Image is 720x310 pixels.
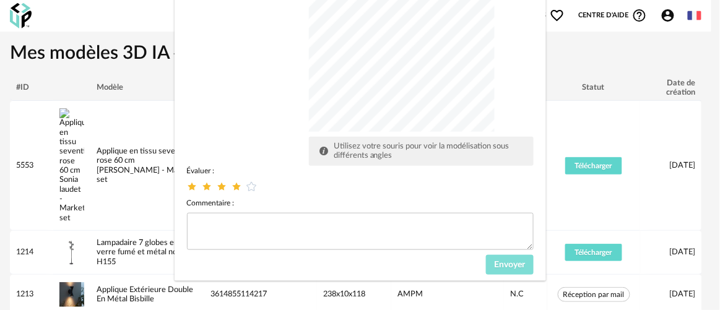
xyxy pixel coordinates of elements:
[334,142,510,160] span: Utilisez votre souris pour voir la modélisation sous différents angles
[187,198,534,208] div: Commentaire :
[187,166,534,176] div: Évaluer :
[486,255,534,275] button: Envoyer
[494,260,525,269] span: Envoyer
